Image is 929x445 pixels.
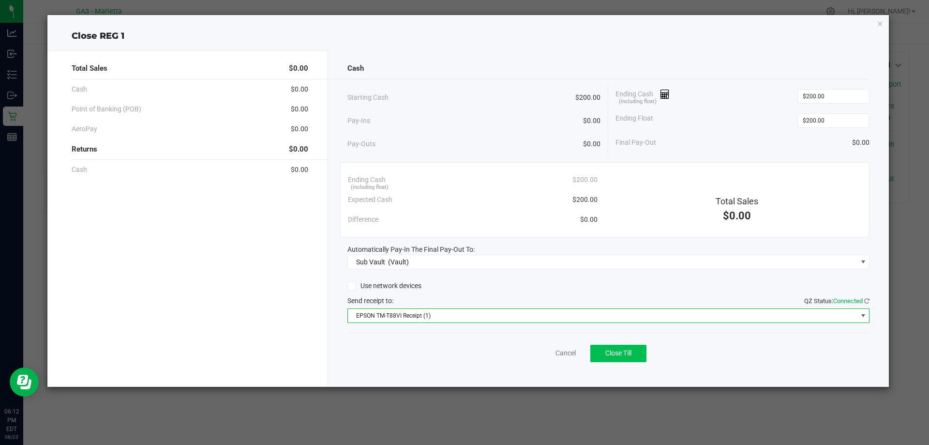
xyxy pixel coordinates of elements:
[291,165,308,175] span: $0.00
[388,258,409,266] span: (Vault)
[852,138,869,148] span: $0.00
[605,349,631,357] span: Close Till
[348,215,378,225] span: Difference
[555,348,576,358] a: Cancel
[72,124,97,134] span: AeroPay
[72,104,141,114] span: Point of Banking (POB)
[580,215,598,225] span: $0.00
[47,30,889,43] div: Close REG 1
[583,116,600,126] span: $0.00
[833,297,863,305] span: Connected
[289,63,308,74] span: $0.00
[351,184,389,192] span: (including float)
[348,195,392,205] span: Expected Cash
[575,92,600,103] span: $200.00
[291,84,308,94] span: $0.00
[572,195,598,205] span: $200.00
[347,246,475,253] span: Automatically Pay-In The Final Pay-Out To:
[347,92,389,103] span: Starting Cash
[10,368,39,397] iframe: Resource center
[291,104,308,114] span: $0.00
[72,165,87,175] span: Cash
[291,124,308,134] span: $0.00
[716,196,758,206] span: Total Sales
[615,89,670,104] span: Ending Cash
[615,113,653,128] span: Ending Float
[72,63,107,74] span: Total Sales
[615,138,656,148] span: Final Pay-Out
[347,116,370,126] span: Pay-Ins
[72,139,308,160] div: Returns
[348,175,386,185] span: Ending Cash
[619,98,657,106] span: (including float)
[356,258,385,266] span: Sub Vault
[72,84,87,94] span: Cash
[723,210,751,222] span: $0.00
[347,281,421,291] label: Use network devices
[348,309,857,322] span: EPSON TM-T88VI Receipt (1)
[804,297,869,305] span: QZ Status:
[583,139,600,149] span: $0.00
[590,345,646,362] button: Close Till
[347,139,375,149] span: Pay-Outs
[289,144,308,155] span: $0.00
[347,63,364,74] span: Cash
[572,175,598,185] span: $200.00
[347,297,393,305] span: Send receipt to:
